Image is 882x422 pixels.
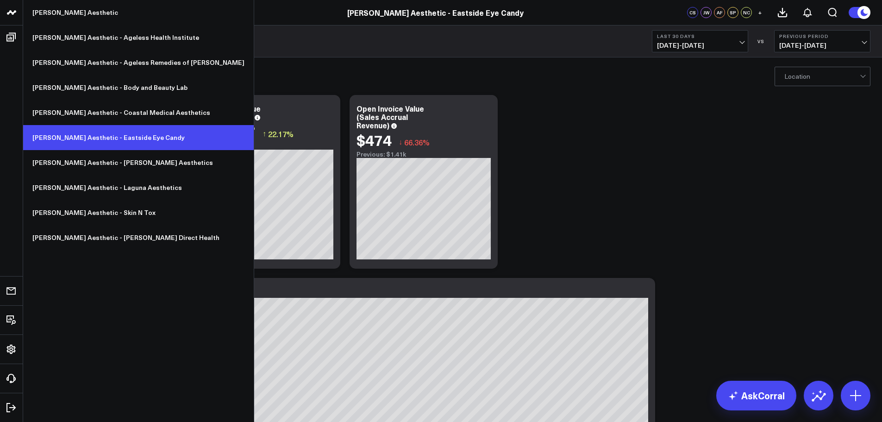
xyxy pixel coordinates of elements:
[263,128,266,140] span: ↑
[268,129,294,139] span: 22.17%
[23,175,254,200] a: [PERSON_NAME] Aesthetic - Laguna Aesthetics
[714,7,725,18] div: AF
[753,38,769,44] div: VS
[23,225,254,250] a: [PERSON_NAME] Aesthetic - [PERSON_NAME] Direct Health
[652,30,748,52] button: Last 30 Days[DATE]-[DATE]
[23,75,254,100] a: [PERSON_NAME] Aesthetic - Body and Beauty Lab
[774,30,870,52] button: Previous Period[DATE]-[DATE]
[779,42,865,49] span: [DATE] - [DATE]
[716,381,796,410] a: AskCorral
[399,136,402,148] span: ↓
[357,132,392,148] div: $474
[23,25,254,50] a: [PERSON_NAME] Aesthetic - Ageless Health Institute
[779,33,865,39] b: Previous Period
[701,7,712,18] div: JW
[657,33,743,39] b: Last 30 Days
[23,125,254,150] a: [PERSON_NAME] Aesthetic - Eastside Eye Candy
[741,7,752,18] div: NC
[754,7,765,18] button: +
[687,7,698,18] div: CS
[23,150,254,175] a: [PERSON_NAME] Aesthetic - [PERSON_NAME] Aesthetics
[23,50,254,75] a: [PERSON_NAME] Aesthetic - Ageless Remedies of [PERSON_NAME]
[758,9,762,16] span: +
[657,42,743,49] span: [DATE] - [DATE]
[357,103,424,130] div: Open Invoice Value (Sales Accrual Revenue)
[347,7,524,18] a: [PERSON_NAME] Aesthetic - Eastside Eye Candy
[404,137,430,147] span: 66.36%
[199,142,333,150] div: Previous: $434.62
[23,100,254,125] a: [PERSON_NAME] Aesthetic - Coastal Medical Aesthetics
[23,200,254,225] a: [PERSON_NAME] Aesthetic - Skin N Tox
[357,151,491,158] div: Previous: $1.41k
[727,7,738,18] div: SP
